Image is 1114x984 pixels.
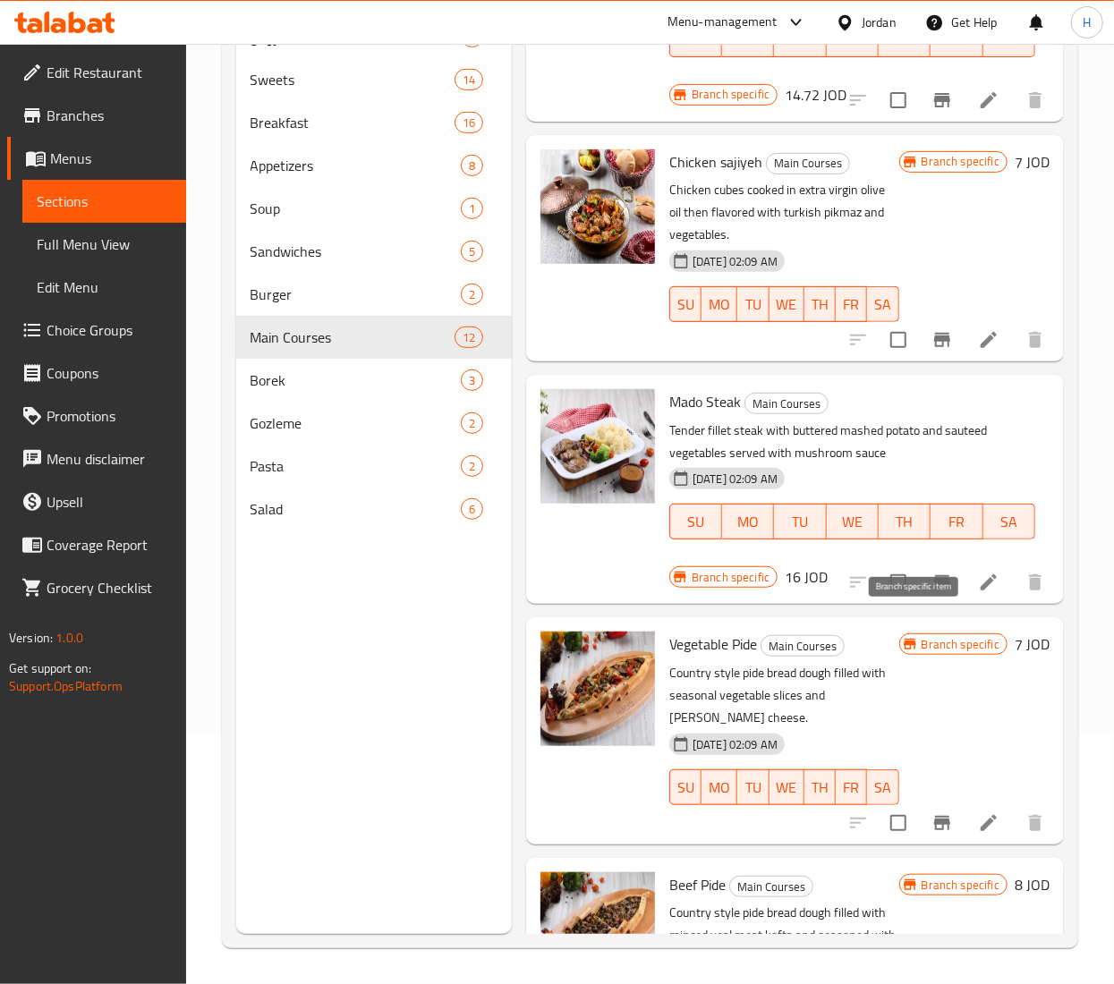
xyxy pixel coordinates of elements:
span: SU [677,292,694,318]
span: WE [834,509,872,535]
span: Sweets [251,69,455,90]
span: FR [938,26,975,52]
button: SU [669,504,722,539]
a: Menu disclaimer [7,437,186,480]
span: Full Menu View [37,233,172,255]
span: Sandwiches [251,241,461,262]
span: Upsell [47,491,172,513]
span: Sections [37,191,172,212]
span: Main Courses [761,636,844,657]
span: Salad [251,498,461,520]
a: Edit menu item [978,89,999,111]
img: Mado Steak [540,389,655,504]
span: SU [677,509,715,535]
span: MO [729,509,767,535]
div: items [461,284,483,305]
button: FR [836,769,867,805]
div: Main Courses [744,393,829,414]
h6: 7 JOD [1015,632,1050,657]
span: Mado Steak [669,388,741,415]
span: TU [781,26,819,52]
div: Gozleme2 [236,402,512,445]
a: Branches [7,94,186,137]
span: Grocery Checklist [47,577,172,598]
span: 1.0.0 [55,626,83,649]
span: TU [744,775,761,801]
div: items [461,455,483,477]
span: Get support on: [9,657,91,680]
div: Main Courses [729,876,813,897]
button: SA [867,769,898,805]
a: Edit Restaurant [7,51,186,94]
span: MO [709,292,730,318]
div: Burger2 [236,273,512,316]
div: Sandwiches5 [236,230,512,273]
button: Branch-specific-item [921,318,964,361]
span: Breakfast [251,112,455,133]
button: SA [867,286,898,322]
span: 3 [462,372,482,389]
span: 2 [462,458,482,475]
img: Chicken sajiyeh [540,149,655,264]
span: [DATE] 02:09 AM [685,736,785,753]
a: Edit Menu [22,266,186,309]
button: MO [722,504,774,539]
button: TU [737,769,769,805]
button: TH [804,286,836,322]
button: Branch-specific-item [921,561,964,604]
span: 6 [462,501,482,518]
span: Branch specific [914,153,1007,170]
a: Grocery Checklist [7,566,186,609]
a: Full Menu View [22,223,186,266]
span: SU [677,26,715,52]
span: Version: [9,626,53,649]
span: H [1083,13,1091,32]
h6: 8 JOD [1015,872,1050,897]
div: Pasta [251,455,461,477]
p: Tender fillet steak with buttered mashed potato and sauteed vegetables served with mushroom sauce [669,420,1035,464]
div: Gozleme [251,412,461,434]
span: TH [886,26,923,52]
div: Soup1 [236,187,512,230]
button: FR [836,286,867,322]
span: Select to update [880,81,917,119]
button: MO [702,769,737,805]
span: Choice Groups [47,319,172,341]
a: Menus [7,137,186,180]
div: Burger [251,284,461,305]
span: FR [843,775,860,801]
p: Chicken cubes cooked in extra virgin olive oil then flavored with turkish pikmaz and vegetables. [669,179,899,246]
button: delete [1014,561,1057,604]
span: Coupons [47,362,172,384]
button: FR [931,504,982,539]
span: TH [886,509,923,535]
span: Edit Restaurant [47,62,172,83]
button: MO [702,286,737,322]
span: FR [843,292,860,318]
span: 8 [462,157,482,174]
span: Vegetable Pide [669,631,757,657]
span: Soup [251,198,461,219]
span: Chicken sajiyeh [669,148,762,175]
button: delete [1014,79,1057,122]
button: delete [1014,318,1057,361]
span: 2 [462,286,482,303]
span: [DATE] 02:09 AM [685,253,785,270]
div: Borek [251,369,461,391]
span: WE [777,775,797,801]
div: Appetizers [251,155,461,176]
span: Main Courses [767,153,849,174]
span: Main Courses [730,877,812,897]
button: delete [1014,802,1057,844]
span: SA [874,292,891,318]
h6: 7 JOD [1015,149,1050,174]
div: Main Courses [251,327,455,348]
a: Promotions [7,394,186,437]
div: items [461,198,483,219]
a: Edit menu item [978,329,999,351]
span: TH [812,292,829,318]
a: Upsell [7,480,186,523]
